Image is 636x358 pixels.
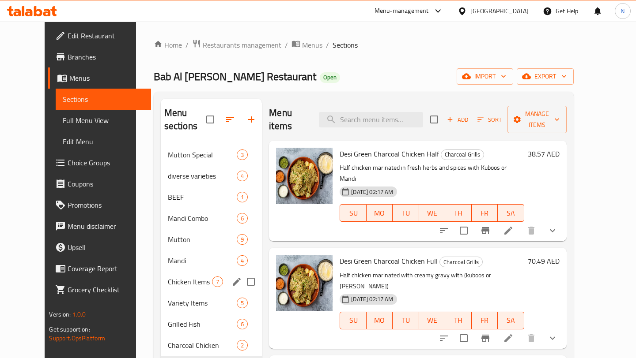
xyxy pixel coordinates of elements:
button: SA [498,312,524,329]
button: TU [393,204,419,222]
span: Full Menu View [63,115,144,126]
span: TH [449,314,468,327]
div: Variety Items [168,298,237,308]
a: Home [154,40,182,50]
button: delete [521,220,542,241]
span: 7 [212,278,223,286]
div: Mandi Combo6 [161,208,262,229]
span: Bab Al [PERSON_NAME] Restaurant [154,67,316,86]
span: Branches [68,52,144,62]
span: FR [475,207,494,220]
button: WE [419,312,445,329]
div: Mutton [168,234,237,245]
div: Mutton Special3 [161,144,262,165]
span: Grocery Checklist [68,284,144,295]
span: Mutton Special [168,149,237,160]
button: Manage items [507,106,567,133]
h2: Menu sections [164,106,207,133]
span: TU [396,314,415,327]
button: SU [340,312,366,329]
span: 6 [237,214,247,223]
button: export [517,68,574,85]
div: Menu-management [375,6,429,16]
h2: Menu items [269,106,308,133]
span: [DATE] 02:17 AM [348,295,397,303]
span: export [524,71,567,82]
a: Sections [56,89,151,110]
span: Sections [63,94,144,104]
a: Upsell [48,237,151,258]
span: Choice Groups [68,157,144,168]
button: FR [472,312,498,329]
span: 1.0.0 [72,309,86,320]
a: Edit menu item [503,225,514,236]
span: Charcoal Grills [440,257,482,267]
span: 2 [237,341,247,350]
span: Mandi Combo [168,213,237,224]
span: MO [370,207,389,220]
button: Add section [241,109,262,130]
span: Desi Green Charcoal Chicken Full [340,254,438,268]
span: Desi Green Charcoal Chicken Half [340,147,439,160]
button: sort-choices [433,220,454,241]
svg: Show Choices [547,225,558,236]
span: Menus [69,73,144,83]
button: MO [367,312,393,329]
a: Coverage Report [48,258,151,279]
span: Get support on: [49,324,90,335]
span: Restaurants management [203,40,281,50]
span: BEEF [168,192,237,202]
span: SA [501,314,520,327]
button: MO [367,204,393,222]
span: Upsell [68,242,144,253]
span: import [464,71,506,82]
nav: breadcrumb [154,39,574,51]
span: Manage items [515,108,560,131]
button: Sort [475,113,504,127]
a: Edit Restaurant [48,25,151,46]
span: Select all sections [201,110,220,129]
div: items [212,276,223,287]
span: Coupons [68,179,144,189]
div: Variety Items5 [161,292,262,313]
div: items [237,234,248,245]
div: Charcoal Grills [439,257,483,267]
span: 4 [237,257,247,265]
a: Grocery Checklist [48,279,151,300]
span: Sort [477,115,502,125]
button: sort-choices [433,328,454,349]
li: / [185,40,189,50]
span: Edit Menu [63,136,144,147]
h6: 38.57 AED [528,148,560,160]
div: items [237,192,248,202]
span: diverse varieties [168,171,237,181]
button: SA [498,204,524,222]
p: Half chicken marinated in fresh herbs and spices with Kuboos or Mandi [340,162,524,184]
button: show more [542,220,563,241]
span: Select to update [454,329,473,347]
div: items [237,340,248,351]
div: BEEF1 [161,186,262,208]
div: items [237,149,248,160]
button: show more [542,328,563,349]
div: Mandi [168,255,237,266]
button: FR [472,204,498,222]
svg: Show Choices [547,333,558,343]
a: Full Menu View [56,110,151,131]
span: Select section [425,110,443,129]
a: Support.OpsPlatform [49,332,105,344]
button: edit [230,275,243,288]
button: import [457,68,513,85]
span: Charcoal Chicken [168,340,237,351]
span: 9 [237,235,247,244]
button: TU [393,312,419,329]
a: Edit Menu [56,131,151,152]
div: Mandi4 [161,250,262,271]
span: N [621,6,625,16]
span: Edit Restaurant [68,30,144,41]
span: Menus [302,40,322,50]
a: Restaurants management [192,39,281,51]
span: 3 [237,151,247,159]
span: Sort sections [220,109,241,130]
